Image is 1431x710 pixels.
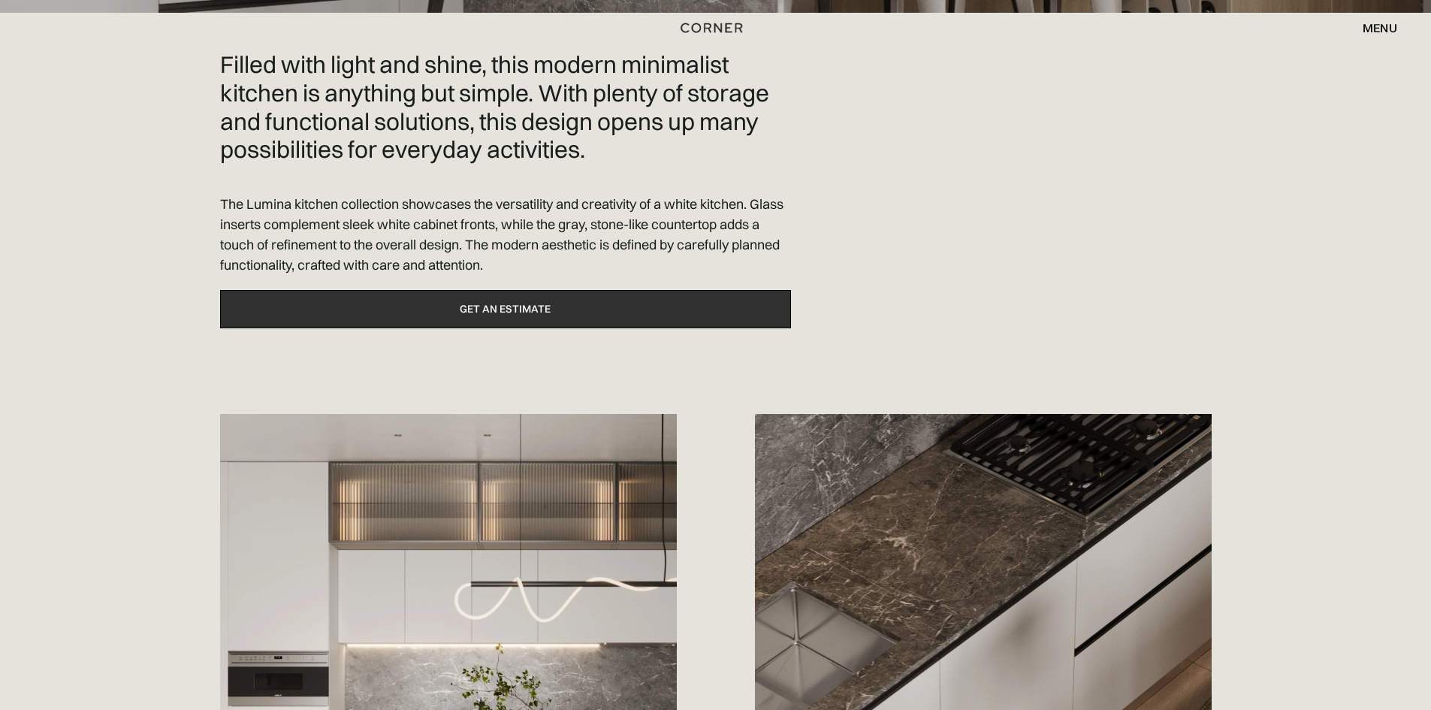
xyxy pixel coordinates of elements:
[220,194,791,275] p: The Lumina kitchen collection showcases the versatility and creativity of a white kitchen. Glass ...
[220,290,791,328] a: Get an estimate
[663,18,769,38] a: home
[1348,15,1397,41] div: menu
[220,50,791,164] h2: Filled with light and shine, this modern minimalist kitchen is anything but simple. With plenty o...
[1363,22,1397,34] div: menu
